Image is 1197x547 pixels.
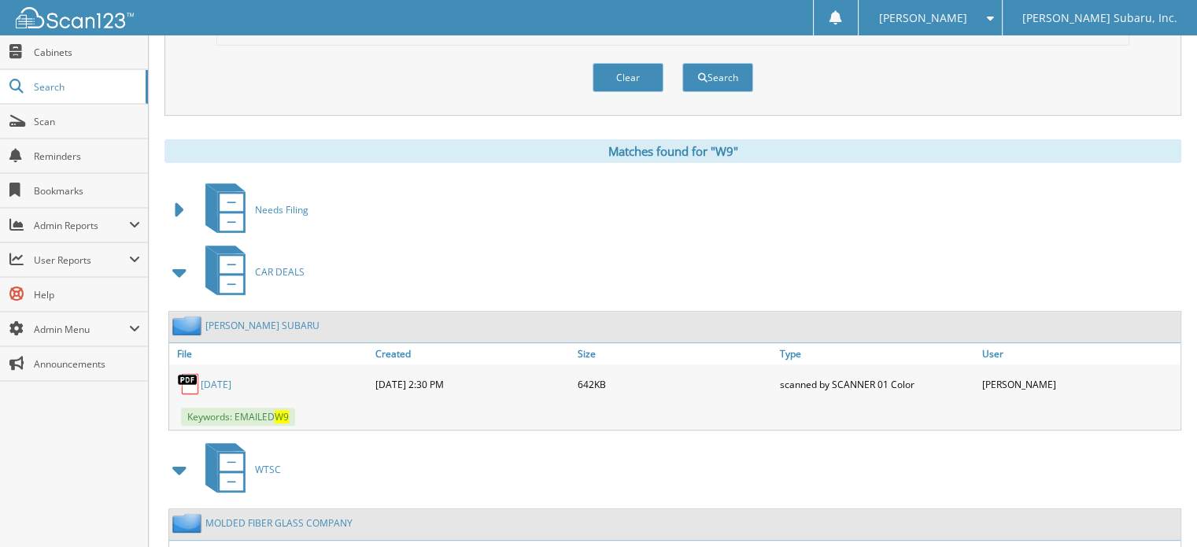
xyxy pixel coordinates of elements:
[34,46,140,59] span: Cabinets
[776,368,978,400] div: scanned by SCANNER 01 Color
[164,139,1181,163] div: Matches found for "W9"
[34,150,140,163] span: Reminders
[172,513,205,533] img: folder2.png
[593,63,663,92] button: Clear
[205,319,320,332] a: [PERSON_NAME] SUBARU
[255,265,305,279] span: CAR DEALS
[196,179,308,241] a: Needs Filing
[978,368,1180,400] div: [PERSON_NAME]
[1118,471,1197,547] iframe: Chat Widget
[34,80,138,94] span: Search
[978,343,1180,364] a: User
[34,115,140,128] span: Scan
[169,343,371,364] a: File
[172,316,205,335] img: folder2.png
[1022,13,1177,23] span: [PERSON_NAME] Subaru, Inc.
[177,372,201,396] img: PDF.png
[776,343,978,364] a: Type
[275,410,289,423] span: W9
[34,288,140,301] span: Help
[196,241,305,303] a: CAR DEALS
[255,463,281,476] span: WTSC
[682,63,753,92] button: Search
[16,7,134,28] img: scan123-logo-white.svg
[255,203,308,216] span: Needs Filing
[574,343,776,364] a: Size
[371,343,574,364] a: Created
[34,323,129,336] span: Admin Menu
[371,368,574,400] div: [DATE] 2:30 PM
[205,516,353,530] a: MOLDED FIBER GLASS COMPANY
[34,253,129,267] span: User Reports
[878,13,966,23] span: [PERSON_NAME]
[574,368,776,400] div: 642KB
[34,357,140,371] span: Announcements
[201,378,231,391] a: [DATE]
[196,438,281,501] a: WTSC
[181,408,295,426] span: Keywords: EMAILED
[34,184,140,198] span: Bookmarks
[34,219,129,232] span: Admin Reports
